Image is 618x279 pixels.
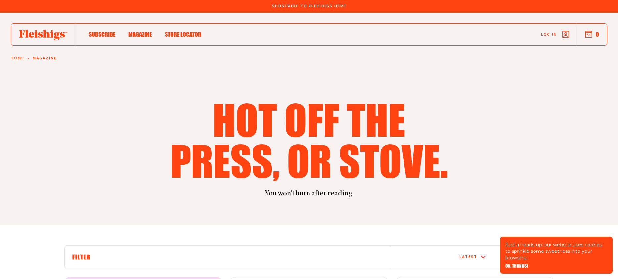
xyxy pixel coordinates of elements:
span: Subscribe To Fleishigs Here [272,4,346,8]
div: Latest [459,255,477,259]
span: Subscribe [89,31,115,38]
a: Magazine [33,56,57,60]
span: Magazine [128,31,152,38]
span: Store locator [165,31,201,38]
p: Just a heads-up: our website uses cookies to sprinkle some sweetness into your browsing. [505,241,607,261]
button: OK, THANKS! [505,264,528,268]
h1: Hot off the press, or stove. [166,99,452,181]
h6: Filter [72,253,383,261]
button: 0 [585,31,599,38]
a: Subscribe To Fleishigs Here [271,4,348,8]
p: You won't burn after reading. [64,189,554,199]
a: Store locator [165,30,201,39]
span: Log in [541,32,557,37]
a: Log in [541,31,569,38]
a: Home [11,56,24,60]
a: Subscribe [89,30,115,39]
a: Magazine [128,30,152,39]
